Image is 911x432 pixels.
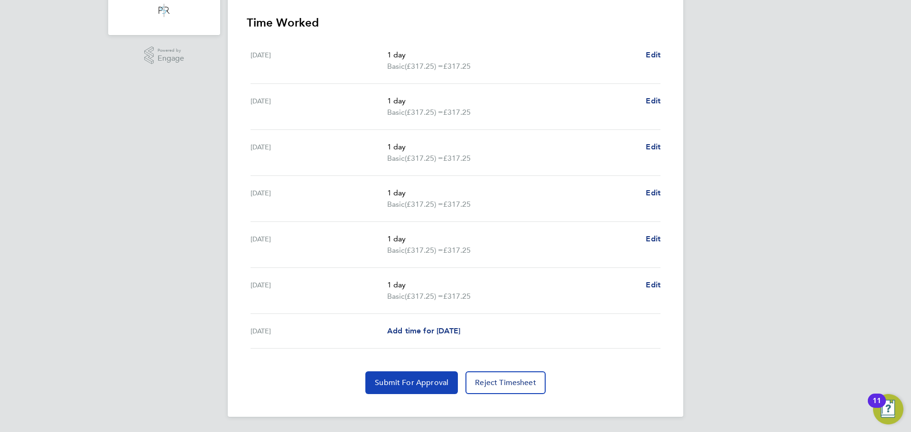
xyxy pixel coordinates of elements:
[387,141,638,153] p: 1 day
[387,187,638,199] p: 1 day
[158,55,184,63] span: Engage
[405,200,443,209] span: (£317.25) =
[387,95,638,107] p: 1 day
[387,279,638,291] p: 1 day
[405,108,443,117] span: (£317.25) =
[646,279,660,291] a: Edit
[646,142,660,151] span: Edit
[387,245,405,256] span: Basic
[646,233,660,245] a: Edit
[251,187,387,210] div: [DATE]
[387,233,638,245] p: 1 day
[405,62,443,71] span: (£317.25) =
[646,234,660,243] span: Edit
[387,326,460,335] span: Add time for [DATE]
[646,95,660,107] a: Edit
[646,280,660,289] span: Edit
[873,401,881,413] div: 11
[387,291,405,302] span: Basic
[646,96,660,105] span: Edit
[443,200,471,209] span: £317.25
[387,49,638,61] p: 1 day
[251,279,387,302] div: [DATE]
[405,154,443,163] span: (£317.25) =
[443,62,471,71] span: £317.25
[405,246,443,255] span: (£317.25) =
[251,49,387,72] div: [DATE]
[251,95,387,118] div: [DATE]
[375,378,448,387] span: Submit For Approval
[387,325,460,337] a: Add time for [DATE]
[387,153,405,164] span: Basic
[387,61,405,72] span: Basic
[443,292,471,301] span: £317.25
[144,46,185,64] a: Powered byEngage
[365,371,458,394] button: Submit For Approval
[247,15,664,30] h3: Time Worked
[387,107,405,118] span: Basic
[465,371,546,394] button: Reject Timesheet
[646,50,660,59] span: Edit
[405,292,443,301] span: (£317.25) =
[251,141,387,164] div: [DATE]
[646,188,660,197] span: Edit
[873,394,903,424] button: Open Resource Center, 11 new notifications
[251,233,387,256] div: [DATE]
[387,199,405,210] span: Basic
[120,3,209,18] a: Go to home page
[646,141,660,153] a: Edit
[443,108,471,117] span: £317.25
[156,3,173,18] img: psrsolutions-logo-retina.png
[251,325,387,337] div: [DATE]
[475,378,536,387] span: Reject Timesheet
[158,46,184,55] span: Powered by
[443,154,471,163] span: £317.25
[646,187,660,199] a: Edit
[646,49,660,61] a: Edit
[443,246,471,255] span: £317.25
